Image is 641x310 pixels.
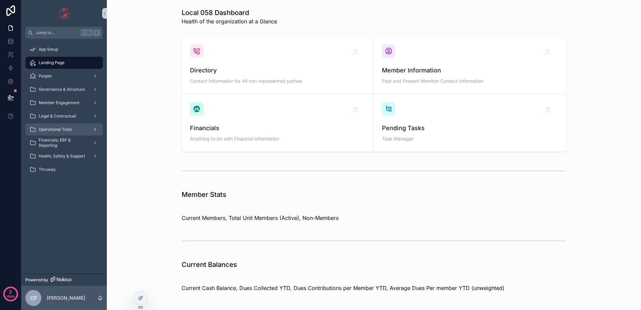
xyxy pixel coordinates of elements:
[182,17,277,25] span: Health of the organization at a Glance
[25,277,48,283] span: Powered by
[21,39,107,184] div: scrollable content
[25,150,103,162] a: Health, Safety & Support
[374,94,566,151] a: Pending TasksTask Manager
[25,137,103,149] a: Financials, EBF & Reporting
[190,123,366,133] span: Financials
[25,57,103,69] a: Landing Page
[190,135,366,142] span: Anything to do with Financial Information
[382,66,558,75] span: Member Information
[39,137,87,148] span: Financials, EBF & Reporting
[39,100,79,105] span: Member Engagement
[39,167,56,172] span: Thruway
[182,260,237,269] h1: Current Balances
[39,60,64,65] span: Landing Page
[25,164,103,176] a: Thruway
[182,94,374,151] a: FinancialsAnything to do with Financial Information
[182,215,339,221] span: Current Members, Total Unit Members (Active), Non-Members
[39,127,72,132] span: Operational Tools
[39,113,76,119] span: Legal & Contractual
[25,97,103,109] a: Member Engagement
[382,135,558,142] span: Task Manager
[39,47,58,52] span: App Setup
[374,36,566,94] a: Member InformationPast and Present Member Contact Information
[47,295,85,301] p: [PERSON_NAME]
[94,30,99,35] span: K
[25,83,103,95] a: Governance & Structure
[39,73,52,79] span: People
[39,87,85,92] span: Governance & Structure
[190,78,366,84] span: Contact Information for All non-represented parties
[382,123,558,133] span: Pending Tasks
[25,27,103,39] button: Jump to...CtrlK
[36,30,78,35] span: Jump to...
[25,123,103,135] a: Operational Tools
[25,70,103,82] a: People
[182,285,504,291] span: Current Cash Balance, Dues Collected YTD, Dues Contributions per Member YTD, Average Dues Per mem...
[25,110,103,122] a: Legal & Contractual
[30,294,37,302] span: CF
[81,29,93,36] span: Ctrl
[9,289,12,295] p: 2
[25,43,103,55] a: App Setup
[190,66,366,75] span: Directory
[21,274,107,286] a: Powered by
[182,8,277,17] h1: Local 058 Dashboard
[382,78,558,84] span: Past and Present Member Contact Information
[182,190,226,199] h1: Member Stats
[39,153,85,159] span: Health, Safety & Support
[59,8,70,19] img: App logo
[7,291,15,301] p: days
[182,36,374,94] a: DirectoryContact Information for All non-represented parties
